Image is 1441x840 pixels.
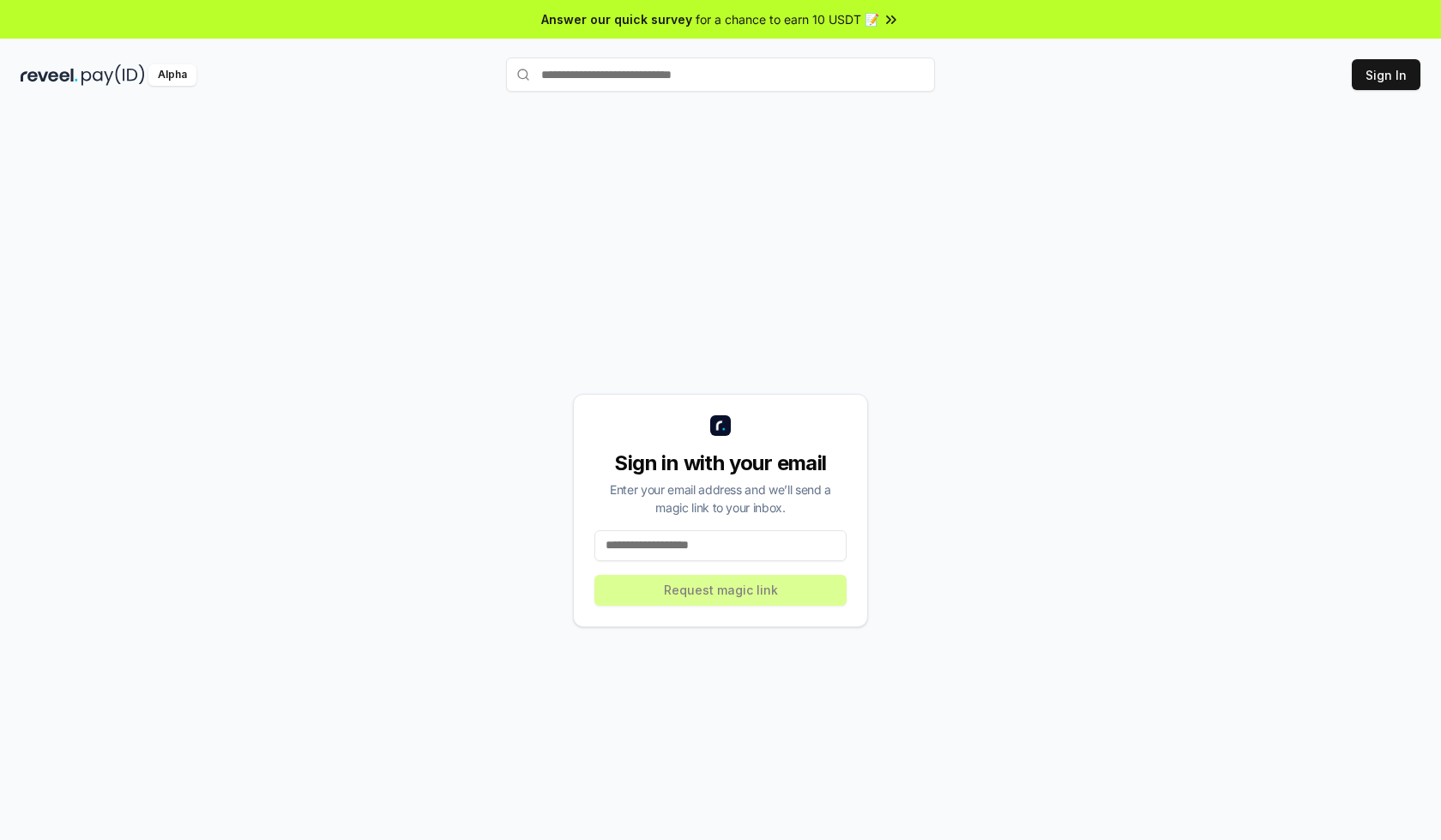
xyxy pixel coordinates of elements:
[594,450,847,477] div: Sign in with your email
[541,10,692,28] span: Answer our quick survey
[148,64,196,86] div: Alpha
[1352,59,1420,90] button: Sign In
[594,480,847,517] div: Enter your email address and we’ll send a magic link to your inbox.
[21,64,78,86] img: reveel_dark
[696,10,879,28] span: for a chance to earn 10 USDT 📝
[710,415,731,436] img: logo_small
[81,64,145,86] img: pay_id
